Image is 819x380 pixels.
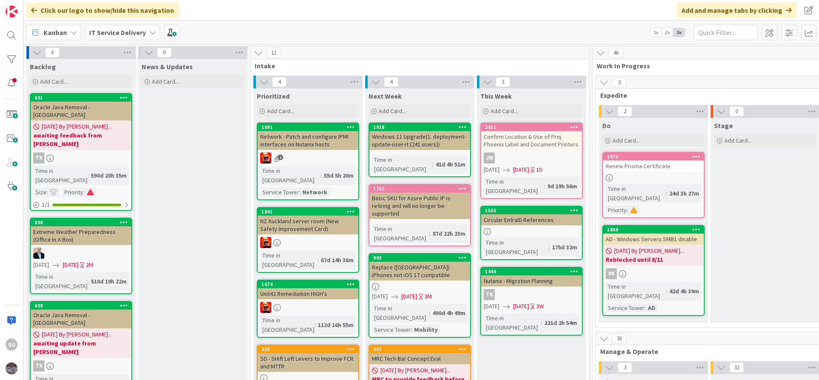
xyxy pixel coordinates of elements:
div: 903 [369,254,470,262]
div: 1535Circular EntraID References [481,207,582,225]
span: : [299,187,300,197]
span: [DATE] By [PERSON_NAME]... [380,366,450,375]
div: Priority [606,205,627,215]
span: 2 [278,155,283,160]
div: Confirm Location & Use of Proj. Phoenix Label and Document Printers [481,131,582,150]
span: : [46,187,48,197]
span: Stage [714,121,733,130]
span: News & Updates [142,62,193,71]
div: Time in [GEOGRAPHIC_DATA] [484,177,544,196]
div: 1891 [261,124,358,130]
div: 1763Basic SKU for Azure Public IP is retiring and will no longer be supported [369,185,470,219]
div: Service Tower [372,325,411,334]
span: 3 [496,77,510,87]
div: Time in [GEOGRAPHIC_DATA] [260,316,314,334]
div: 630 [35,303,131,309]
span: : [83,187,84,197]
span: : [627,205,628,215]
div: 1674 [261,281,358,287]
div: 41d 4h 51m [433,160,468,169]
div: 67d 14h 36m [319,255,356,265]
span: : [411,325,412,334]
span: [DATE] [484,302,500,311]
b: awaiting feedback from [PERSON_NAME] [33,131,129,148]
a: 1440Nutanix - Migration PlanningTK[DATE][DATE]3WTime in [GEOGRAPHIC_DATA]:221d 2h 54m [480,267,583,336]
div: Time in [GEOGRAPHIC_DATA] [260,166,320,185]
span: : [320,171,322,180]
div: VN [258,302,358,313]
span: 2 [618,106,632,117]
span: Kanban [44,27,67,38]
div: 257 [373,346,470,352]
div: 631Oracle Java Removal - [GEOGRAPHIC_DATA] [31,94,131,120]
div: Time in [GEOGRAPHIC_DATA] [606,184,666,203]
div: Mobility [412,325,440,334]
div: JM [484,152,495,164]
span: 4 [384,77,398,87]
div: 1674Unit42 Remediation HIGH's [258,281,358,299]
div: 42d 4h 39m [667,286,701,296]
div: VN [258,237,358,248]
div: JM [481,152,582,164]
div: 255 [258,345,358,353]
b: IT Service Delivery [89,28,146,37]
div: VN [258,152,358,164]
a: 631Oracle Java Removal - [GEOGRAPHIC_DATA][DATE] By [PERSON_NAME]...awaiting feedback from [PERSO... [30,93,132,211]
div: 257MRC Tech Bar Concept Eval [369,345,470,364]
div: 836Extreme Weather Preparedness (Office In A Box) [31,219,131,245]
span: 0 [157,47,171,58]
div: 2M [86,260,93,269]
div: Time in [GEOGRAPHIC_DATA] [260,251,317,269]
div: MRC Tech Bar Concept Eval [369,353,470,364]
div: 1970 [603,153,704,161]
div: 1/1 [31,199,131,210]
a: 1535Circular EntraID ReferencesTime in [GEOGRAPHIC_DATA]:175d 32m [480,206,583,260]
span: 2x [662,28,673,37]
span: Add Card... [379,107,406,115]
span: 46 [609,48,623,58]
span: [DATE] By [PERSON_NAME]... [42,122,112,131]
span: [DATE] [401,292,417,301]
a: 903Replace ([GEOGRAPHIC_DATA]) iPhones not iOS 17 compatible[DATE][DATE]3MTime in [GEOGRAPHIC_DAT... [369,253,471,338]
div: 1535 [485,208,582,213]
span: 3 [612,77,627,88]
a: 1891Network - Patch and configure IPMI interfaces on Nutanix hostsVNTime in [GEOGRAPHIC_DATA]:55d... [257,123,359,200]
div: 3W [536,302,544,311]
span: : [541,318,542,327]
span: : [666,189,667,198]
div: HO [31,248,131,259]
div: Time in [GEOGRAPHIC_DATA] [372,155,432,174]
span: 4 [272,77,287,87]
div: 24d 3h 27m [667,189,701,198]
div: Renew Prisma Certificate [603,161,704,172]
div: 903Replace ([GEOGRAPHIC_DATA]) iPhones not iOS 17 compatible [369,254,470,281]
img: VN [260,302,271,313]
div: 1841 [261,209,358,215]
div: 836 [35,219,131,225]
div: Click our logo to show/hide this navigation [26,3,179,18]
span: : [429,229,430,238]
a: 1763Basic SKU for Azure Public IP is retiring and will no longer be supportedTime in [GEOGRAPHIC_... [369,184,471,246]
span: Prioritized [257,92,290,100]
span: 32 [729,362,744,373]
a: 836Extreme Weather Preparedness (Office In A Box)HO[DATE][DATE]2MTime in [GEOGRAPHIC_DATA]:510d 1... [30,218,132,294]
div: 1535 [481,207,582,214]
div: Nutanix - Migration Planning [481,275,582,286]
div: Replace ([GEOGRAPHIC_DATA]) iPhones not iOS 17 compatible [369,262,470,281]
div: Service Tower [606,303,645,313]
div: Time in [GEOGRAPHIC_DATA] [606,282,666,301]
div: 255SD - SHift Left Levers to Improve FCR and MTTR [258,345,358,372]
div: 221d 2h 54m [542,318,579,327]
div: TK [33,152,44,164]
div: 1D [536,165,543,174]
div: 3M [424,292,432,301]
span: Add Card... [267,107,294,115]
img: VN [260,237,271,248]
div: 9d 19h 56m [545,181,579,191]
div: 1763 [369,185,470,193]
div: Circular EntraID References [481,214,582,225]
div: Basic SKU for Azure Public IP is retiring and will no longer be supported [369,193,470,219]
div: Time in [GEOGRAPHIC_DATA] [33,166,87,185]
div: 590d 20h 35m [89,171,129,180]
div: 903 [373,255,470,261]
